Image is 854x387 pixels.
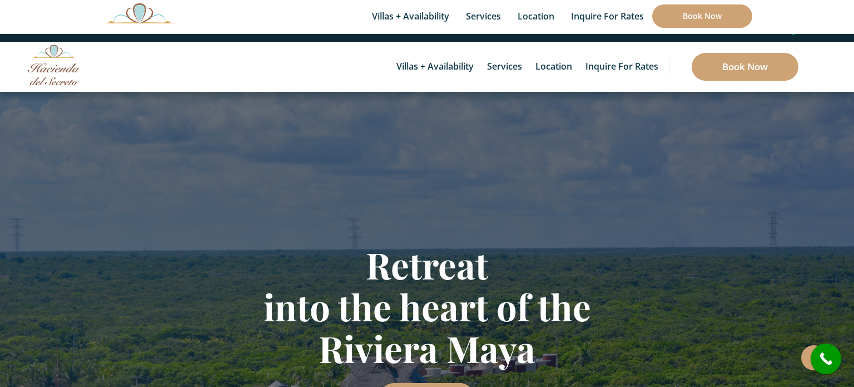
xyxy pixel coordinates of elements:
img: Awesome Logo [28,45,81,85]
a: Location [530,42,578,92]
a: Inquire for Rates [580,42,664,92]
img: Awesome Logo [102,3,177,23]
a: Book Now [652,4,752,28]
a: Services [481,42,528,92]
a: call [811,344,841,374]
a: Villas + Availability [391,42,479,92]
i: call [813,346,838,371]
h1: Retreat into the heart of the Riviera Maya [102,244,752,369]
a: Book Now [692,53,798,81]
